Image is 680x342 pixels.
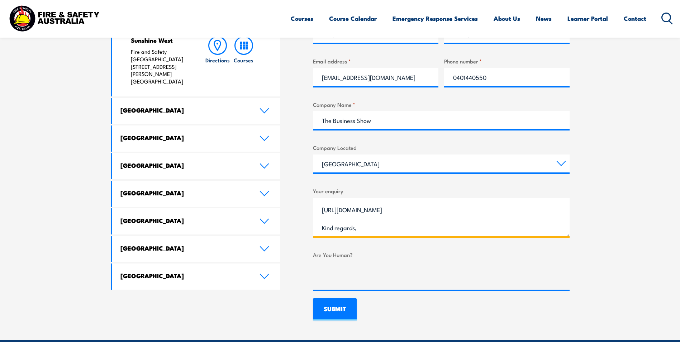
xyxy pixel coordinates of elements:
label: Phone number [444,57,570,65]
h4: [GEOGRAPHIC_DATA] [120,161,249,169]
label: Are You Human? [313,251,570,259]
h4: [GEOGRAPHIC_DATA] [120,272,249,280]
a: [GEOGRAPHIC_DATA] [112,181,281,207]
label: Email address [313,57,438,65]
a: [GEOGRAPHIC_DATA] [112,153,281,179]
a: [GEOGRAPHIC_DATA] [112,263,281,290]
a: Course Calendar [329,9,377,28]
h4: [GEOGRAPHIC_DATA] [120,217,249,224]
h4: [GEOGRAPHIC_DATA] [120,106,249,114]
h4: [GEOGRAPHIC_DATA] [120,189,249,197]
a: News [536,9,552,28]
a: Directions [205,36,230,85]
a: [GEOGRAPHIC_DATA] [112,236,281,262]
h4: [GEOGRAPHIC_DATA] [120,244,249,252]
label: Company Name [313,100,570,109]
iframe: reCAPTCHA [313,262,422,290]
a: Contact [624,9,646,28]
input: SUBMIT [313,298,357,320]
a: Emergency Response Services [393,9,478,28]
a: [GEOGRAPHIC_DATA] [112,98,281,124]
a: Courses [231,36,257,85]
label: Company Located [313,143,570,152]
a: [GEOGRAPHIC_DATA] [112,125,281,152]
h6: Directions [205,56,230,64]
h6: Courses [234,56,253,64]
p: Fire and Safety [GEOGRAPHIC_DATA] [STREET_ADDRESS][PERSON_NAME] [GEOGRAPHIC_DATA] [131,48,191,85]
h4: [GEOGRAPHIC_DATA] [120,134,249,142]
h4: Sunshine West [131,36,191,44]
a: Learner Portal [567,9,608,28]
a: [GEOGRAPHIC_DATA] [112,208,281,234]
a: Courses [291,9,313,28]
label: Your enquiry [313,187,570,195]
a: About Us [494,9,520,28]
